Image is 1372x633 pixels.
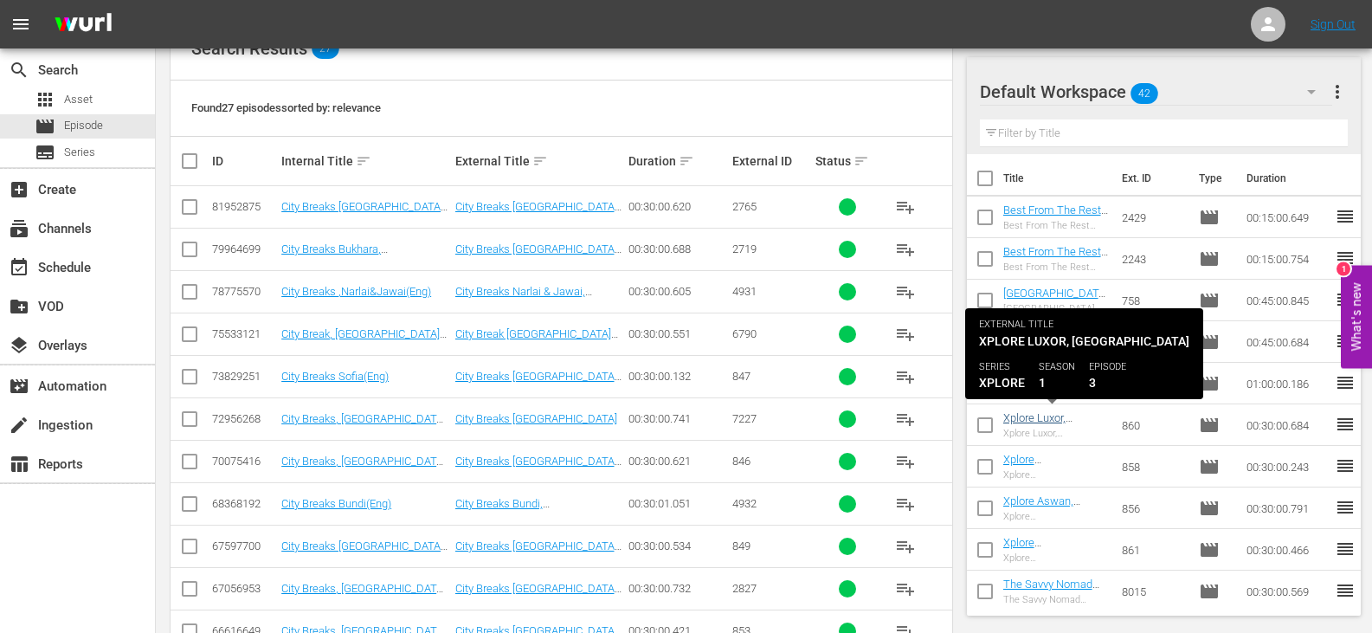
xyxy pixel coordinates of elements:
span: reorder [1335,414,1356,435]
a: City Breaks Bundi, [GEOGRAPHIC_DATA] [455,497,560,523]
div: 79964699 [212,242,276,255]
td: 00:30:00.466 [1240,529,1335,571]
div: Best From The Rest [GEOGRAPHIC_DATA] [1003,220,1109,231]
div: 78775570 [212,285,276,298]
div: 67597700 [212,539,276,552]
span: sort [679,153,694,169]
div: 00:30:00.688 [628,242,727,255]
span: Episode [1199,415,1220,436]
span: Overlays [9,335,29,356]
span: Episode [1199,539,1220,560]
a: City Breaks Narlai & Jawai, [GEOGRAPHIC_DATA] [455,285,592,311]
a: City Breaks, [GEOGRAPHIC_DATA] (Eng) [281,455,446,481]
div: 00:30:00.132 [628,370,727,383]
span: reorder [1335,455,1356,476]
span: Automation [9,376,29,397]
th: Type [1188,154,1236,203]
td: 00:15:00.649 [1240,197,1335,238]
span: 7227 [732,412,757,425]
span: Search Results [191,38,307,59]
button: more_vert [1327,71,1348,113]
div: Xplore [GEOGRAPHIC_DATA], [GEOGRAPHIC_DATA] [1003,511,1109,522]
span: playlist_add [895,451,916,472]
span: Channels [9,218,29,239]
span: playlist_add [895,239,916,260]
span: menu [10,14,31,35]
td: 01:00:00.186 [1240,363,1335,404]
a: City Breaks Sofia(Eng) [281,370,389,383]
th: Duration [1236,154,1340,203]
a: City Breaks, [GEOGRAPHIC_DATA] ( Eng) [281,412,446,438]
div: 00:30:01.051 [628,497,727,510]
a: All I Want For Christmas (DU) [1003,370,1079,396]
button: playlist_add [885,483,926,525]
span: playlist_add [895,578,916,599]
div: Internal Title [281,151,449,171]
span: reorder [1335,539,1356,559]
span: 2719 [732,242,757,255]
a: City Breaks [GEOGRAPHIC_DATA], [GEOGRAPHIC_DATA] [455,200,622,226]
span: Series [35,142,55,163]
div: External Title [455,151,623,171]
span: Episode [1199,498,1220,519]
div: ID [212,154,276,168]
div: 73829251 [212,370,276,383]
a: Xplore Luxor, [GEOGRAPHIC_DATA] (DU) [1003,411,1108,450]
span: 6790 [732,327,757,340]
span: 2765 [732,200,757,213]
a: City Breaks Bundi(Eng) [281,497,391,510]
div: Best From The Rest Maltese Experiences [1003,262,1109,273]
a: Best From The Rest Taiwan (DU) [1003,203,1108,229]
span: playlist_add [895,324,916,345]
span: Episode [1199,207,1220,228]
a: City Breaks [GEOGRAPHIC_DATA], [GEOGRAPHIC_DATA] [455,242,622,268]
span: sort [853,153,869,169]
button: playlist_add [885,526,926,567]
span: 42 [1130,75,1158,112]
a: City Breaks, [GEOGRAPHIC_DATA](Eng) [281,582,446,608]
button: playlist_add [885,271,926,313]
a: Xplore [GEOGRAPHIC_DATA], [GEOGRAPHIC_DATA] (DU) [1003,536,1108,601]
td: 860 [1115,404,1191,446]
a: City Breaks [GEOGRAPHIC_DATA], [GEOGRAPHIC_DATA] [455,455,622,481]
span: 849 [732,539,750,552]
span: sort [356,153,371,169]
div: [GEOGRAPHIC_DATA],[GEOGRAPHIC_DATA] [1003,303,1109,314]
div: 1 [1337,262,1350,275]
a: City Break [GEOGRAPHIC_DATA] [GEOGRAPHIC_DATA] [455,327,618,353]
td: 856 [1115,488,1191,529]
button: playlist_add [885,186,926,228]
span: reorder [1335,372,1356,393]
a: City Breaks [GEOGRAPHIC_DATA], [GEOGRAPHIC_DATA] [455,370,622,396]
span: Series [64,144,95,161]
span: playlist_add [895,366,916,387]
a: City Breaks [GEOGRAPHIC_DATA], [GEOGRAPHIC_DATA] [455,539,622,565]
div: 00:30:00.534 [628,539,727,552]
span: 4931 [732,285,757,298]
a: City Breaks [GEOGRAPHIC_DATA], [GEOGRAPHIC_DATA](Eng) [281,539,448,565]
span: Episode [35,116,55,137]
button: playlist_add [885,568,926,610]
span: Episode [1199,581,1220,602]
td: 00:30:00.243 [1240,446,1335,488]
span: reorder [1335,580,1356,601]
span: reorder [1335,497,1356,518]
div: 72956268 [212,412,276,425]
span: VOD [9,296,29,317]
th: Title [1003,154,1112,203]
span: Asset [35,89,55,110]
div: External ID [732,154,810,168]
div: 70075416 [212,455,276,468]
div: Duration [628,151,727,171]
span: Found 27 episodes sorted by: relevance [191,101,381,114]
a: Xplore [GEOGRAPHIC_DATA], [GEOGRAPHIC_DATA] (DU) [1003,453,1108,518]
span: playlist_add [895,281,916,302]
span: playlist_add [895,494,916,514]
span: reorder [1335,331,1356,352]
td: 8015 [1115,571,1191,612]
span: Schedule [9,257,29,278]
a: Sign Out [1311,17,1356,31]
div: Xplore Luxor, [GEOGRAPHIC_DATA] [1003,428,1109,439]
div: 00:30:00.620 [628,200,727,213]
span: playlist_add [895,536,916,557]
